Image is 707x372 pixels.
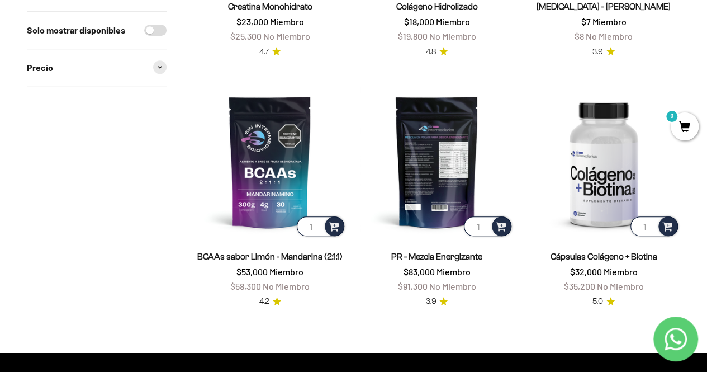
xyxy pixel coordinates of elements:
span: 4.8 [426,46,436,58]
span: No Miembro [263,31,310,41]
span: No Miembro [429,281,476,291]
a: [MEDICAL_DATA] - [PERSON_NAME] [537,2,671,11]
a: Cápsulas Colágeno + Biotina [550,252,657,261]
img: PR - Mezcla Energizante [360,85,513,238]
span: $8 [575,31,584,41]
span: 4.2 [259,295,269,308]
a: PR - Mezcla Energizante [391,252,482,261]
a: Creatina Monohidrato [228,2,312,11]
summary: Precio [27,49,167,86]
mark: 0 [665,110,678,123]
a: 3.93.9 de 5.0 estrellas [592,46,615,58]
span: Miembro [592,16,626,27]
a: 3.93.9 de 5.0 estrellas [425,295,448,308]
span: $58,300 [230,281,261,291]
span: $83,000 [403,266,434,277]
span: Miembro [435,16,469,27]
a: BCAAs sabor Limón - Mandarina (2:1:1) [197,252,343,261]
span: $53,000 [236,266,268,277]
a: 4.84.8 de 5.0 estrellas [426,46,448,58]
span: $7 [581,16,590,27]
span: 4.7 [259,46,269,58]
span: 3.9 [425,295,436,308]
span: $91,300 [397,281,427,291]
span: $35,200 [563,281,595,291]
span: Miembro [603,266,637,277]
span: No Miembro [263,281,310,291]
span: Miembro [270,16,304,27]
span: $18,000 [404,16,434,27]
span: Precio [27,60,53,75]
span: Miembro [436,266,470,277]
a: 4.74.7 de 5.0 estrellas [259,46,281,58]
label: Solo mostrar disponibles [27,23,125,37]
span: No Miembro [596,281,643,291]
span: $23,000 [236,16,268,27]
a: 4.24.2 de 5.0 estrellas [259,295,281,308]
span: Miembro [269,266,303,277]
span: $25,300 [230,31,262,41]
a: Colágeno Hidrolizado [396,2,477,11]
span: No Miembro [586,31,633,41]
a: 5.05.0 de 5.0 estrellas [592,295,615,308]
span: No Miembro [429,31,476,41]
a: 0 [671,121,699,134]
span: $32,000 [570,266,601,277]
span: 3.9 [592,46,603,58]
span: 5.0 [592,295,603,308]
span: $19,800 [397,31,427,41]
